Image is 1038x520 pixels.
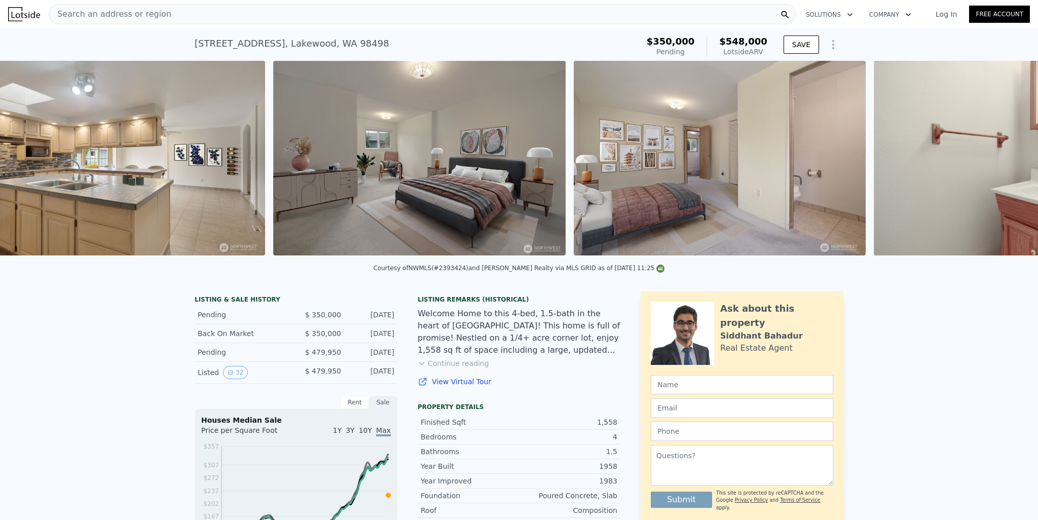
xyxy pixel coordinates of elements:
span: Max [376,426,391,436]
div: Year Built [421,461,519,471]
div: Courtesy of NWMLS (#2393424) and [PERSON_NAME] Realty via MLS GRID as of [DATE] 11:25 [374,265,665,272]
div: Back On Market [198,328,288,339]
img: NWMLS Logo [656,265,664,273]
div: This site is protected by reCAPTCHA and the Google and apply. [716,490,833,511]
div: [DATE] [349,366,394,379]
tspan: $237 [203,488,219,495]
div: 1958 [519,461,617,471]
span: 10Y [359,426,372,434]
span: $ 350,000 [305,329,341,338]
div: Listing Remarks (Historical) [418,295,620,304]
div: 1983 [519,476,617,486]
span: $350,000 [647,36,695,47]
span: 1Y [333,426,342,434]
div: 1,558 [519,417,617,427]
tspan: $272 [203,474,219,481]
span: $ 479,950 [305,367,341,375]
div: Pending [647,47,695,57]
div: 4 [519,432,617,442]
a: Log In [923,9,969,19]
div: Finished Sqft [421,417,519,427]
div: Real Estate Agent [720,342,793,354]
div: Roof [421,505,519,515]
div: Ask about this property [720,302,833,330]
div: Bedrooms [421,432,519,442]
div: Price per Square Foot [201,425,296,441]
tspan: $307 [203,462,219,469]
button: Show Options [823,34,843,55]
div: 1.5 [519,447,617,457]
img: Sale: 149634962 Parcel: 100574749 [574,61,866,255]
input: Email [651,398,833,418]
button: SAVE [784,35,819,54]
a: Privacy Policy [735,497,768,503]
tspan: $167 [203,513,219,520]
div: LISTING & SALE HISTORY [195,295,397,306]
input: Name [651,375,833,394]
div: Poured Concrete, Slab [519,491,617,501]
div: Year Improved [421,476,519,486]
div: Pending [198,310,288,320]
a: Free Account [969,6,1030,23]
div: Houses Median Sale [201,415,391,425]
tspan: $357 [203,443,219,450]
div: [DATE] [349,328,394,339]
span: $548,000 [719,36,767,47]
div: [DATE] [349,347,394,357]
div: Siddhant Bahadur [720,330,803,342]
div: Listed [198,366,288,379]
tspan: $202 [203,500,219,507]
div: Bathrooms [421,447,519,457]
button: Solutions [798,6,861,24]
div: Rent [341,396,369,409]
div: Lotside ARV [719,47,767,57]
img: Sale: 149634962 Parcel: 100574749 [273,61,565,255]
button: Submit [651,492,712,508]
div: [STREET_ADDRESS] , Lakewood , WA 98498 [195,36,389,51]
button: View historical data [223,366,248,379]
div: [DATE] [349,310,394,320]
div: Composition [519,505,617,515]
button: Continue reading [418,358,489,368]
span: 3Y [346,426,354,434]
div: Pending [198,347,288,357]
input: Phone [651,422,833,441]
div: Sale [369,396,397,409]
span: $ 350,000 [305,311,341,319]
a: Terms of Service [780,497,820,503]
img: Lotside [8,7,40,21]
div: Foundation [421,491,519,501]
div: Property details [418,403,620,411]
span: Search an address or region [49,8,171,20]
button: Company [861,6,919,24]
div: Welcome Home to this 4-bed, 1.5-bath in the heart of [GEOGRAPHIC_DATA]! This home is full of prom... [418,308,620,356]
a: View Virtual Tour [418,377,620,387]
span: $ 479,950 [305,348,341,356]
